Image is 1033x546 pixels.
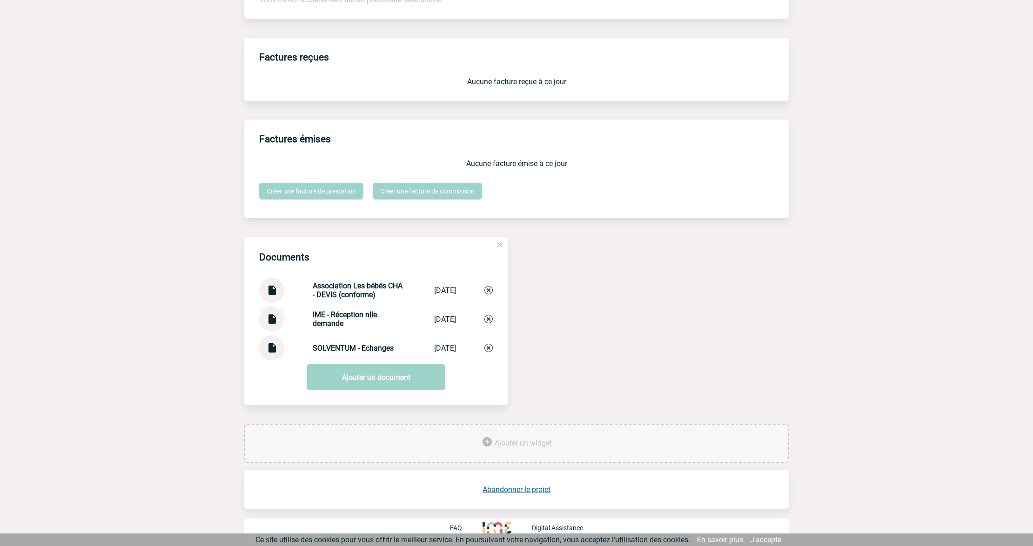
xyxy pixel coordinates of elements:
[532,524,583,532] p: Digital Assistance
[259,77,774,86] p: Aucune facture reçue à ce jour
[450,524,462,532] p: FAQ
[483,522,511,533] img: http://www.idealmeetingsevents.fr/
[259,252,309,263] h4: Documents
[313,344,394,353] strong: SOLVENTUM - Echanges
[313,310,377,328] strong: IME - Réception nlle demande
[259,183,363,200] a: Créer une facture de prestation
[496,240,504,249] img: close.png
[373,183,482,200] a: Créer une facture de commission
[259,159,774,168] p: Aucune facture émise à ce jour
[483,485,550,494] a: Abandonner le projet
[434,315,456,324] div: [DATE]
[255,535,690,544] span: Ce site utilise des cookies pour vous offrir le meilleur service. En poursuivant votre navigation...
[484,315,493,323] img: Supprimer
[697,535,743,544] a: En savoir plus
[313,281,402,299] strong: Association Les bébés CHA - DEVIS (conforme)
[484,286,493,294] img: Supprimer
[434,344,456,353] div: [DATE]
[434,286,456,295] div: [DATE]
[244,424,789,463] div: Ajouter des outils d'aide à la gestion de votre événement
[259,45,789,70] h3: Factures reçues
[259,127,789,152] h3: Factures émises
[750,535,781,544] a: J'accepte
[495,439,552,447] span: Ajouter un widget
[307,364,445,390] a: Ajouter un document
[484,344,493,352] img: Supprimer
[450,523,483,532] a: FAQ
